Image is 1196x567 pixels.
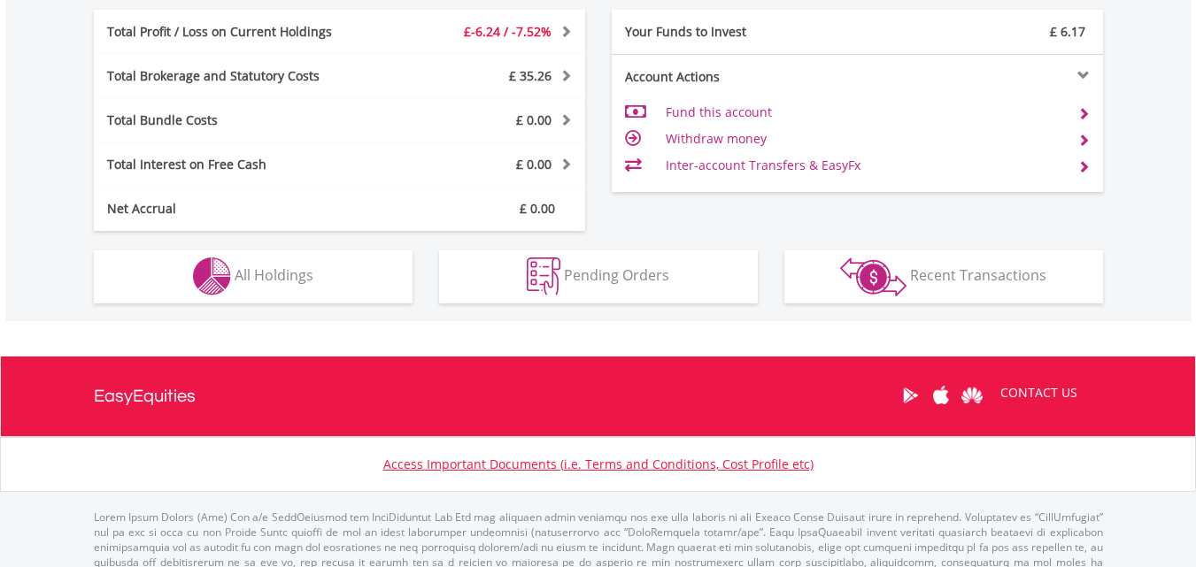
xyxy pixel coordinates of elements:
span: Pending Orders [564,265,669,285]
div: Your Funds to Invest [612,23,858,41]
button: All Holdings [94,250,413,303]
span: £ 0.00 [516,156,552,172]
div: Total Brokerage and Statutory Costs [94,67,381,85]
button: Pending Orders [439,250,758,303]
img: transactions-zar-wht.png [840,257,907,296]
td: Fund this account [666,99,1063,126]
div: Net Accrual [94,200,381,218]
div: Total Bundle Costs [94,111,381,129]
span: Recent Transactions [910,265,1046,285]
a: Access Important Documents (i.e. Terms and Conditions, Cost Profile etc) [383,456,814,472]
span: £ 35.26 [509,67,552,84]
div: Account Actions [612,68,858,86]
span: All Holdings [235,265,313,285]
a: Apple [926,368,957,423]
button: Recent Transactions [784,250,1103,303]
div: Total Interest on Free Cash [94,156,381,173]
span: £-6.24 / -7.52% [464,23,552,40]
span: £ 0.00 [516,111,552,128]
td: Withdraw money [666,126,1063,152]
div: Total Profit / Loss on Current Holdings [94,23,381,41]
a: EasyEquities [94,356,196,436]
a: Google Play [895,368,926,423]
img: pending_instructions-wht.png [527,257,560,295]
a: Huawei [957,368,988,423]
td: Inter-account Transfers & EasyFx [666,152,1063,179]
img: holdings-wht.png [193,257,231,295]
a: CONTACT US [988,368,1090,418]
span: £ 6.17 [1050,23,1085,40]
span: £ 0.00 [520,200,555,217]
